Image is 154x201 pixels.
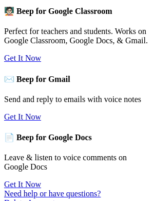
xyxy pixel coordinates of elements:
[4,153,150,172] p: Leave & listen to voice comments on Google Docs
[4,27,150,45] p: Perfect for teachers and students. Works on Google Classroom, Google Docs, & Gmail.
[4,95,150,104] p: Send and reply to emails with voice notes
[4,180,41,189] a: Get It Now
[4,6,150,16] h4: 🧑🏻‍🏫 Beep for Google Classroom
[4,112,41,121] a: Get It Now
[4,189,101,198] a: Need help or have questions?
[4,132,150,142] h4: 📄 Beep for Google Docs
[4,54,41,62] a: Get It Now
[4,74,150,84] h4: ✉️ Beep for Gmail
